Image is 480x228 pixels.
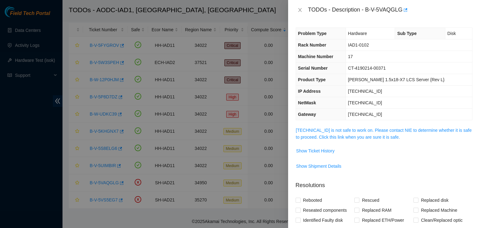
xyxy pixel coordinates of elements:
[298,112,316,117] span: Gateway
[447,31,456,36] span: Disk
[296,176,472,190] p: Resolutions
[348,54,353,59] span: 17
[296,147,335,154] span: Show Ticket History
[348,66,386,71] span: CT-4190214-00371
[298,77,326,82] span: Product Type
[298,89,321,94] span: IP Address
[359,205,394,215] span: Replaced RAM
[348,77,445,82] span: [PERSON_NAME] 1.5x18-X7 LCS Server {Rev L}
[298,100,316,105] span: NetMask
[298,66,328,71] span: Serial Number
[418,205,460,215] span: Replaced Machine
[301,195,325,205] span: Rebooted
[296,146,335,156] button: Show Ticket History
[308,5,472,15] div: TODOs - Description - B-V-5VAQGLG
[348,89,382,94] span: [TECHNICAL_ID]
[296,7,304,13] button: Close
[298,31,327,36] span: Problem Type
[359,195,382,205] span: Rescued
[301,205,349,215] span: Reseated components
[298,42,326,47] span: Rack Number
[348,31,367,36] span: Hardware
[296,128,472,140] a: [TECHNICAL_ID] is not safe to work on. Please contact NIE to determine whether it is safe to proc...
[397,31,417,36] span: Sub Type
[296,163,342,170] span: Show Shipment Details
[296,161,342,171] button: Show Shipment Details
[348,42,369,47] span: IAD1-0102
[298,54,333,59] span: Machine Number
[301,215,346,225] span: Identified Faulty disk
[418,215,465,225] span: Clean/Replaced optic
[297,7,302,12] span: close
[348,112,382,117] span: [TECHNICAL_ID]
[418,195,451,205] span: Replaced disk
[348,100,382,105] span: [TECHNICAL_ID]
